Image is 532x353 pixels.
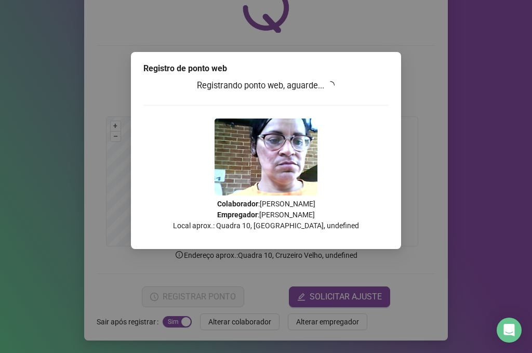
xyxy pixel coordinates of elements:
[217,200,258,208] strong: Colaborador
[143,62,389,75] div: Registro de ponto web
[326,81,335,89] span: loading
[143,199,389,231] p: : [PERSON_NAME] : [PERSON_NAME] Local aprox.: Quadra 10, [GEOGRAPHIC_DATA], undefined
[215,119,317,195] img: 9k=
[497,318,522,343] div: Open Intercom Messenger
[143,79,389,93] h3: Registrando ponto web, aguarde...
[217,211,258,219] strong: Empregador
